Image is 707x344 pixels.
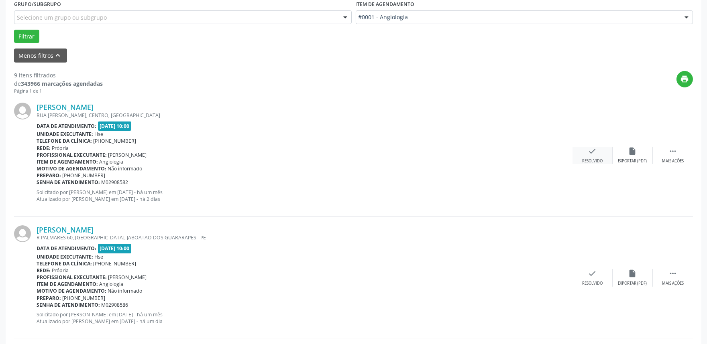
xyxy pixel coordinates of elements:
button: print [676,71,693,87]
button: Filtrar [14,30,39,43]
b: Preparo: [37,172,61,179]
span: [PERSON_NAME] [108,274,147,281]
div: Resolvido [582,281,603,286]
a: [PERSON_NAME] [37,103,94,111]
i:  [668,269,677,278]
div: Mais ações [662,158,684,164]
b: Senha de atendimento: [37,179,100,186]
span: Angiologia [100,281,124,287]
div: de [14,79,103,88]
b: Preparo: [37,295,61,302]
b: Item de agendamento: [37,281,98,287]
div: Exportar (PDF) [618,158,647,164]
p: Solicitado por [PERSON_NAME] em [DATE] - há um mês Atualizado por [PERSON_NAME] em [DATE] - há 2 ... [37,189,573,202]
span: [PHONE_NUMBER] [94,260,137,267]
span: Própria [52,267,69,274]
div: Mais ações [662,281,684,286]
span: Angiologia [100,158,124,165]
span: Hse [95,253,104,260]
b: Rede: [37,145,51,152]
img: img [14,103,31,119]
b: Rede: [37,267,51,274]
span: Própria [52,145,69,152]
i: insert_drive_file [628,269,637,278]
b: Profissional executante: [37,274,107,281]
span: [PERSON_NAME] [108,152,147,158]
div: Exportar (PDF) [618,281,647,286]
div: R PALMARES 60, [GEOGRAPHIC_DATA], JABOATAO DOS GUARARAPES - PE [37,234,573,241]
p: Solicitado por [PERSON_NAME] em [DATE] - há um mês Atualizado por [PERSON_NAME] em [DATE] - há um... [37,311,573,325]
b: Motivo de agendamento: [37,287,106,294]
i: insert_drive_file [628,147,637,156]
b: Data de atendimento: [37,245,96,252]
span: [PHONE_NUMBER] [63,295,106,302]
b: Motivo de agendamento: [37,165,106,172]
b: Item de agendamento: [37,158,98,165]
b: Data de atendimento: [37,123,96,130]
div: Página 1 de 1 [14,88,103,95]
i: print [681,75,689,83]
span: [DATE] 10:00 [98,244,132,253]
b: Unidade executante: [37,131,93,138]
span: [PHONE_NUMBER] [94,138,137,144]
span: M02908582 [102,179,128,186]
i: keyboard_arrow_up [54,51,63,60]
span: M02908586 [102,302,128,308]
i: check [588,147,597,156]
b: Telefone da clínica: [37,260,92,267]
span: Hse [95,131,104,138]
i: check [588,269,597,278]
span: Selecione um grupo ou subgrupo [17,13,107,22]
b: Senha de atendimento: [37,302,100,308]
span: #0001 - Angiologia [359,13,677,21]
button: Menos filtroskeyboard_arrow_up [14,49,67,63]
b: Telefone da clínica: [37,138,92,144]
div: RUA [PERSON_NAME], CENTRO, [GEOGRAPHIC_DATA] [37,112,573,119]
span: Não informado [108,165,143,172]
span: [DATE] 10:00 [98,121,132,131]
div: 9 itens filtrados [14,71,103,79]
span: Não informado [108,287,143,294]
div: Resolvido [582,158,603,164]
strong: 343966 marcações agendadas [21,80,103,87]
img: img [14,225,31,242]
i:  [668,147,677,156]
span: [PHONE_NUMBER] [63,172,106,179]
b: Profissional executante: [37,152,107,158]
b: Unidade executante: [37,253,93,260]
a: [PERSON_NAME] [37,225,94,234]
